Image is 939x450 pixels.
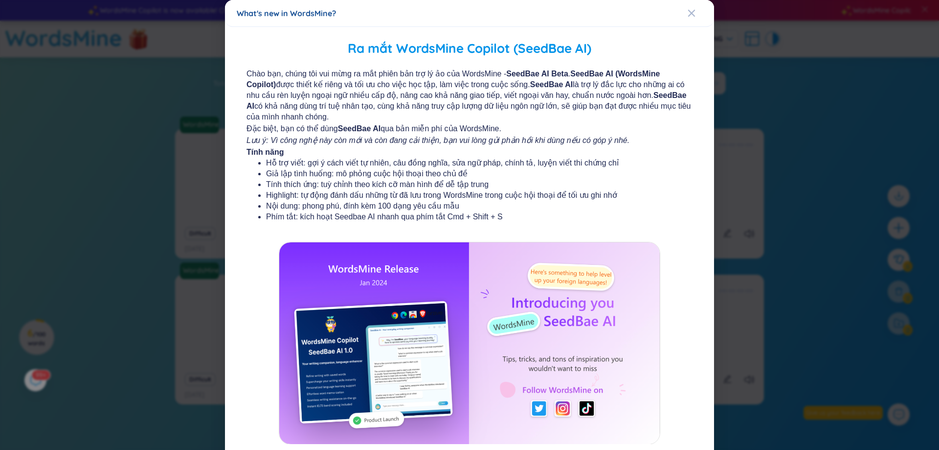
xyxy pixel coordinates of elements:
[266,168,673,179] li: Giả lập tình huống: mô phỏng cuộc hội thoại theo chủ đề
[266,179,673,190] li: Tính thích ứng: tuỳ chỉnh theo kích cỡ màn hình để dễ tập trung
[266,158,673,168] li: Hỗ trợ viết: gợi ý cách viết tự nhiên, câu đồng nghĩa, sửa ngữ pháp, chính tả, luyện viết thi chứ...
[246,69,693,122] span: Chào bạn, chúng tôi vui mừng ra mắt phiên bản trợ lý ảo của WordsMine - . được thiết kế riêng và ...
[246,70,660,89] b: SeedBae AI (WordsMine Copilot)
[266,212,673,222] li: Phím tắt: kích hoạt Seedbae AI nhanh qua phím tắt Cmd + Shift + S
[237,39,702,59] h2: Ra mắt WordsMine Copilot (SeedBae AI)
[246,148,284,156] b: Tính năng
[266,190,673,201] li: Highlight: tự động đánh dấu những từ đã lưu trong WordsMine trong cuộc hội thoại để tối ưu ghi nhớ
[338,124,380,133] b: SeedBae AI
[530,80,573,89] b: SeedBae AI
[266,201,673,212] li: Nội dung: phong phú, đính kèm 100 dạng yêu cầu mẫu
[237,8,702,19] div: What's new in WordsMine?
[246,123,693,134] span: Đặc biệt, bạn có thể dùng qua bản miễn phí của WordsMine.
[506,70,568,78] b: SeedBae AI Beta
[246,136,629,144] i: Lưu ý: Vì công nghệ này còn mới và còn đang cải thiện, bạn vui lòng gửi phản hồi khi dùng nếu có ...
[246,91,687,110] b: SeedBae AI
